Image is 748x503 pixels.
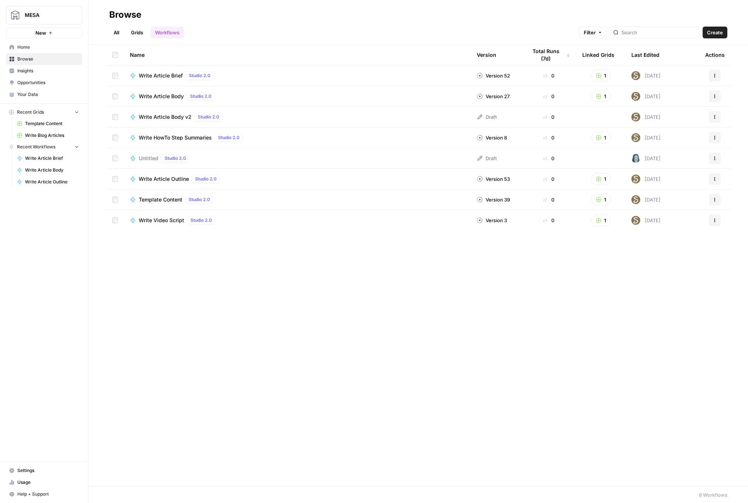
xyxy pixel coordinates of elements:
[130,195,465,204] a: Template ContentStudio 2.0
[527,175,571,183] div: 0
[6,77,82,89] a: Opportunities
[6,107,82,118] button: Recent Grids
[527,72,571,79] div: 0
[14,130,82,141] a: Write Blog Articles
[527,93,571,100] div: 0
[591,214,611,226] button: 1
[6,27,82,38] button: New
[631,195,640,204] img: zjl28qj5ctptxl8hp7ncszzmpxex
[130,45,465,65] div: Name
[17,109,44,116] span: Recent Grids
[477,72,510,79] div: Version 52
[17,467,79,474] span: Settings
[477,134,507,141] div: Version 8
[591,70,611,82] button: 1
[6,41,82,53] a: Home
[631,175,661,183] div: [DATE]
[631,71,640,80] img: zjl28qj5ctptxl8hp7ncszzmpxex
[109,9,141,21] div: Browse
[477,45,496,65] div: Version
[6,6,82,24] button: Workspace: MESA
[477,175,510,183] div: Version 53
[631,113,661,121] div: [DATE]
[218,134,239,141] span: Studio 2.0
[707,29,723,36] span: Create
[17,79,79,86] span: Opportunities
[17,479,79,486] span: Usage
[130,154,465,163] a: UntitledStudio 2.0
[6,89,82,100] a: Your Data
[591,194,611,206] button: 1
[6,141,82,152] button: Recent Workflows
[631,92,661,101] div: [DATE]
[17,56,79,62] span: Browse
[14,152,82,164] a: Write Article Brief
[130,71,465,80] a: Write Article BriefStudio 2.0
[139,72,183,79] span: Write Article Brief
[631,133,661,142] div: [DATE]
[477,155,497,162] div: Draft
[699,491,727,499] div: 8 Workflows
[139,93,184,100] span: Write Article Body
[527,113,571,121] div: 0
[621,29,696,36] input: Search
[631,45,659,65] div: Last Edited
[151,27,184,38] a: Workflows
[35,29,46,37] span: New
[631,216,640,225] img: zjl28qj5ctptxl8hp7ncszzmpxex
[527,155,571,162] div: 0
[189,196,210,203] span: Studio 2.0
[477,113,497,121] div: Draft
[591,173,611,185] button: 1
[527,134,571,141] div: 0
[582,45,614,65] div: Linked Grids
[25,155,79,162] span: Write Article Brief
[139,175,189,183] span: Write Article Outline
[139,217,184,224] span: Write Video Script
[17,491,79,497] span: Help + Support
[17,91,79,98] span: Your Data
[477,217,507,224] div: Version 3
[14,118,82,130] a: Template Content
[631,195,661,204] div: [DATE]
[25,11,69,19] span: MESA
[198,114,219,120] span: Studio 2.0
[139,155,158,162] span: Untitled
[14,164,82,176] a: Write Article Body
[584,29,596,36] span: Filter
[631,154,640,163] img: kvi8ofd23qcn2borrnrp3vukaepm
[631,216,661,225] div: [DATE]
[579,27,607,38] button: Filter
[130,92,465,101] a: Write Article BodyStudio 2.0
[25,132,79,139] span: Write Blog Articles
[477,93,510,100] div: Version 27
[14,176,82,188] a: Write Article Outline
[190,217,212,224] span: Studio 2.0
[17,68,79,74] span: Insights
[127,27,148,38] a: Grids
[139,113,192,121] span: Write Article Body v2
[195,176,217,182] span: Studio 2.0
[25,167,79,173] span: Write Article Body
[477,196,510,203] div: Version 39
[165,155,186,162] span: Studio 2.0
[6,65,82,77] a: Insights
[130,133,465,142] a: Write HowTo Step SummariesStudio 2.0
[527,217,571,224] div: 0
[631,175,640,183] img: zjl28qj5ctptxl8hp7ncszzmpxex
[631,71,661,80] div: [DATE]
[6,465,82,476] a: Settings
[189,72,210,79] span: Studio 2.0
[130,216,465,225] a: Write Video ScriptStudio 2.0
[25,120,79,127] span: Template Content
[631,92,640,101] img: zjl28qj5ctptxl8hp7ncszzmpxex
[8,8,22,22] img: MESA Logo
[130,113,465,121] a: Write Article Body v2Studio 2.0
[109,27,124,38] a: All
[17,144,55,150] span: Recent Workflows
[631,113,640,121] img: zjl28qj5ctptxl8hp7ncszzmpxex
[139,134,212,141] span: Write HowTo Step Summaries
[591,90,611,102] button: 1
[527,45,571,65] div: Total Runs (7d)
[130,175,465,183] a: Write Article OutlineStudio 2.0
